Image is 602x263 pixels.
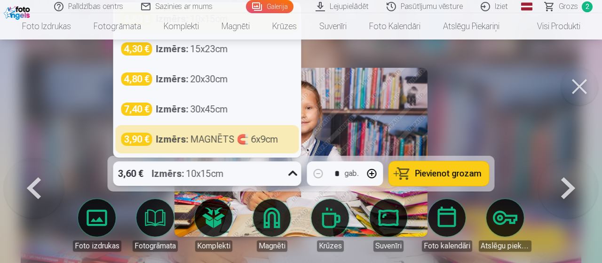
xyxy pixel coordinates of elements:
[304,199,356,252] a: Krūzes
[582,1,593,12] span: 2
[82,13,152,40] a: Fotogrāmata
[345,168,359,179] div: gab.
[11,13,82,40] a: Foto izdrukas
[246,199,298,252] a: Magnēti
[422,240,472,252] div: Foto kalendāri
[156,42,189,56] strong: Izmērs :
[210,13,261,40] a: Magnēti
[152,167,184,180] strong: Izmērs :
[358,13,432,40] a: Foto kalendāri
[317,240,344,252] div: Krūzes
[129,199,182,252] a: Fotogrāmata
[152,13,210,40] a: Komplekti
[362,199,415,252] a: Suvenīri
[156,72,189,86] strong: Izmērs :
[261,13,308,40] a: Krūzes
[156,103,228,116] div: 30x45cm
[432,13,511,40] a: Atslēgu piekariņi
[121,103,152,116] div: 7,40 €
[113,161,148,186] div: 3,60 €
[511,13,592,40] a: Visi produkti
[133,240,178,252] div: Fotogrāmata
[152,161,224,186] div: 10x15cm
[71,199,123,252] a: Foto izdrukas
[156,133,278,146] div: MAGNĒTS 🧲 6x9cm
[195,240,232,252] div: Komplekti
[559,1,578,12] span: Grozs
[156,72,228,86] div: 20x30cm
[121,133,152,146] div: 3,90 €
[121,42,152,56] div: 4,30 €
[308,13,358,40] a: Suvenīri
[420,199,473,252] a: Foto kalendāri
[479,240,531,252] div: Atslēgu piekariņi
[187,199,240,252] a: Komplekti
[121,72,152,86] div: 4,80 €
[156,103,189,116] strong: Izmērs :
[389,161,489,186] button: Pievienot grozam
[373,240,404,252] div: Suvenīri
[257,240,287,252] div: Magnēti
[4,4,32,20] img: /fa1
[156,133,189,146] strong: Izmērs :
[73,240,121,252] div: Foto izdrukas
[156,42,228,56] div: 15x23cm
[415,169,482,178] span: Pievienot grozam
[479,199,531,252] a: Atslēgu piekariņi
